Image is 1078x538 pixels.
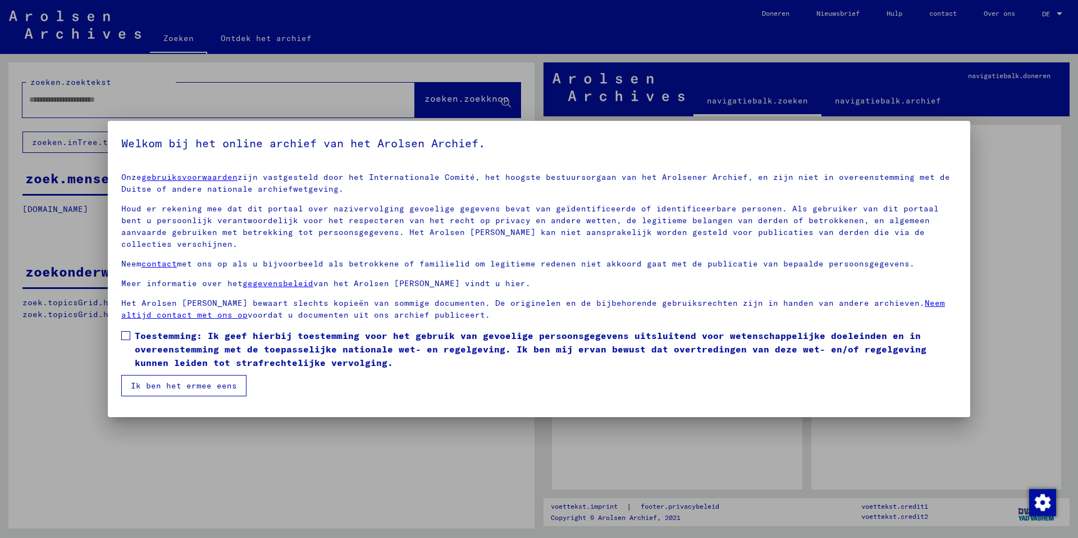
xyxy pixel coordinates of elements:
a: contact [141,259,177,269]
font: Meer informatie over het [121,278,243,288]
font: voordat u documenten uit ons archief publiceert. [248,310,490,320]
font: Houd er rekening mee dat dit portaal over nazivervolging gevoelige gegevens bevat van geïdentific... [121,204,939,249]
button: Ik ben het ermee eens [121,375,246,396]
a: gebruiksvoorwaarden [141,172,237,182]
font: zijn vastgesteld door het Internationale Comité, het hoogste bestuursorgaan van het Arolsener Arc... [121,172,950,194]
font: Onze [121,172,141,182]
font: Toestemming: Ik geef hierbij toestemming voor het gebruik van gevoelige persoonsgegevens uitsluit... [135,330,926,368]
font: Ik ben het ermee eens [131,381,237,391]
font: Het Arolsen [PERSON_NAME] bewaart slechts kopieën van sommige documenten. De originelen en de bij... [121,298,925,308]
font: Neem [121,259,141,269]
img: Wijzigingstoestemming [1029,489,1056,516]
a: gegevensbeleid [243,278,313,288]
font: met ons op als u bijvoorbeeld als betrokkene of familielid om legitieme redenen niet akkoord gaat... [177,259,915,269]
font: van het Arolsen [PERSON_NAME] vindt u hier. [313,278,531,288]
font: Welkom bij het online archief van het Arolsen Archief. [121,136,485,150]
